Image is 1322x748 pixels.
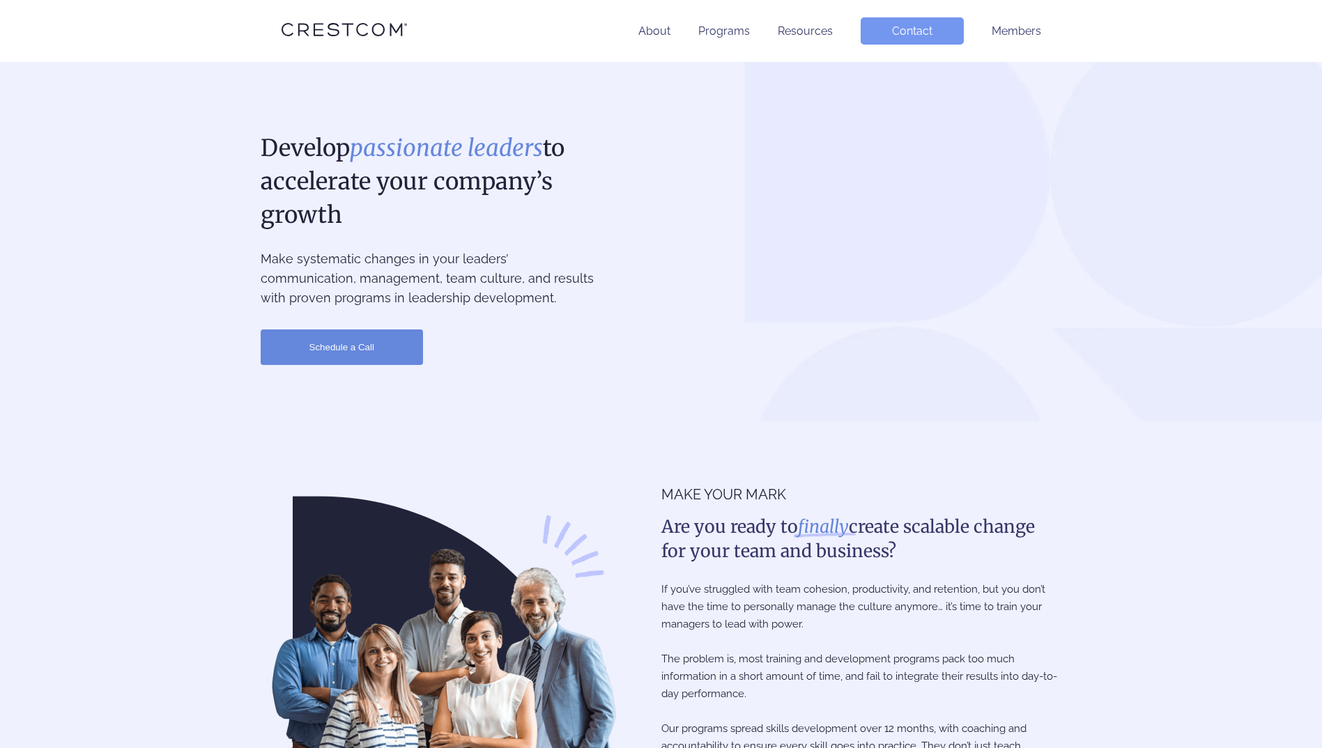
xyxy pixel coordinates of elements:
[778,24,833,38] a: Resources
[861,17,964,45] a: Contact
[798,515,849,538] i: finally
[698,24,750,38] a: Programs
[661,581,1062,633] p: If you’ve struggled with team cohesion, productivity, and retention, but you don’t have the time ...
[661,650,1062,703] p: The problem is, most training and development programs pack too much information in a short amoun...
[673,132,1062,369] iframe: YouTube video player
[261,249,600,308] p: Make systematic changes in your leaders’ communication, management, team culture, and results wit...
[350,134,543,162] i: passionate leaders
[661,515,1062,563] h2: Are you ready to create scalable change for your team and business?
[261,329,423,365] button: Schedule a Call
[261,132,600,232] h1: Develop to accelerate your company’s growth
[661,484,1062,505] span: MAKE YOUR MARK
[638,24,670,38] a: About
[992,24,1041,38] a: Members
